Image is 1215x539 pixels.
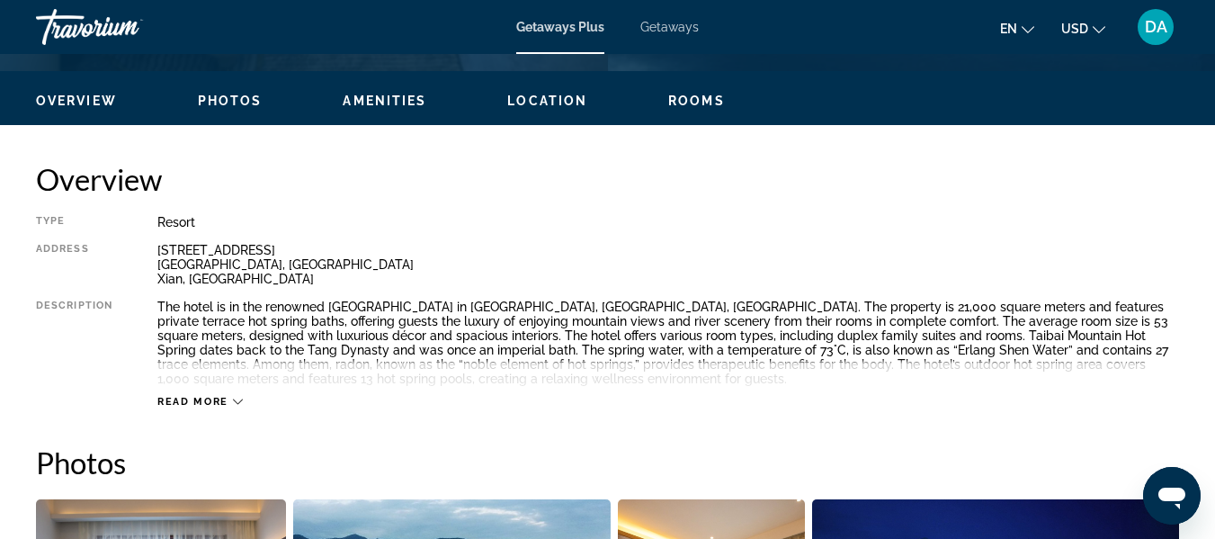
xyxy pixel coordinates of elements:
[343,93,426,109] button: Amenities
[343,94,426,108] span: Amenities
[668,93,725,109] button: Rooms
[1132,8,1179,46] button: User Menu
[36,445,1179,481] h2: Photos
[668,94,725,108] span: Rooms
[36,4,216,50] a: Travorium
[36,300,112,386] div: Description
[36,215,112,229] div: Type
[507,93,587,109] button: Location
[157,395,243,409] button: Read more
[157,396,228,408] span: Read more
[1000,22,1017,36] span: en
[36,161,1179,197] h2: Overview
[1000,15,1034,41] button: Change language
[516,20,604,34] a: Getaways Plus
[1061,22,1088,36] span: USD
[36,243,112,286] div: Address
[157,215,1179,229] div: Resort
[640,20,699,34] a: Getaways
[198,94,263,108] span: Photos
[1145,18,1167,36] span: DA
[1061,15,1105,41] button: Change currency
[1143,467,1201,525] iframe: Кнопка запуска окна обмена сообщениями
[36,94,117,108] span: Overview
[157,243,1179,286] div: [STREET_ADDRESS] [GEOGRAPHIC_DATA], [GEOGRAPHIC_DATA] Xian, [GEOGRAPHIC_DATA]
[157,300,1179,386] div: The hotel is in the renowned [GEOGRAPHIC_DATA] in [GEOGRAPHIC_DATA], [GEOGRAPHIC_DATA], [GEOGRAPH...
[36,93,117,109] button: Overview
[198,93,263,109] button: Photos
[507,94,587,108] span: Location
